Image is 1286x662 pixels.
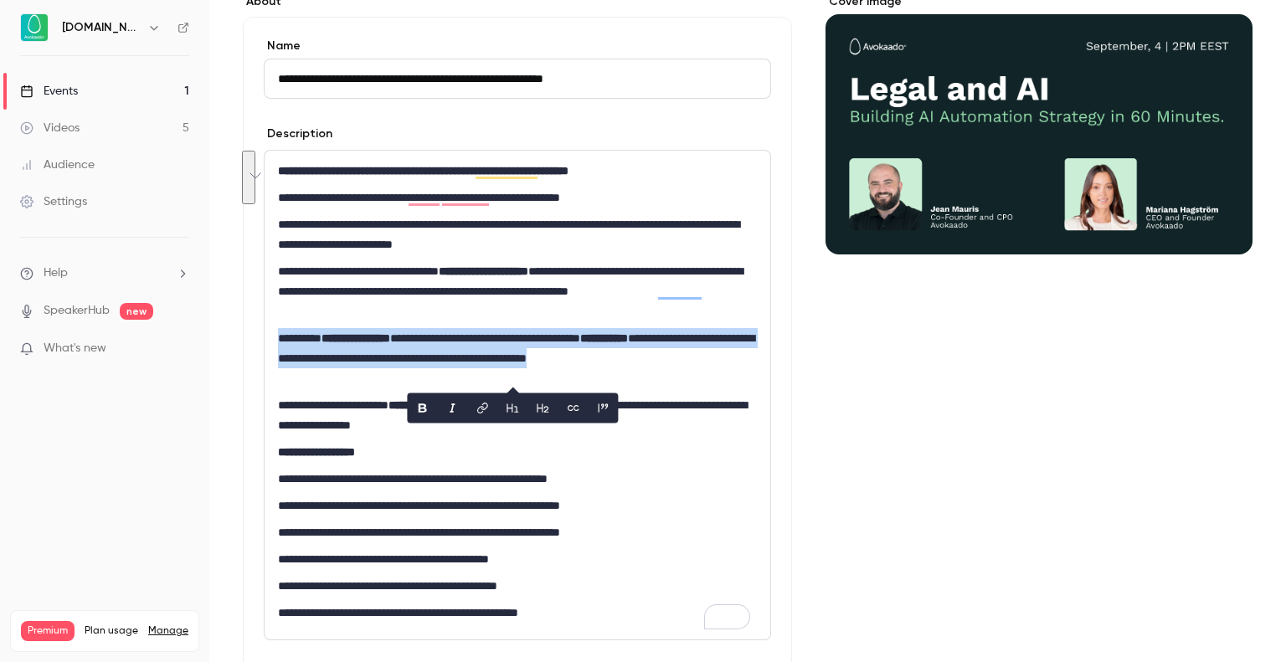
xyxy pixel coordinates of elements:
[264,126,332,142] label: Description
[62,19,141,36] h6: [DOMAIN_NAME]
[21,14,48,41] img: Avokaado.io
[21,621,75,641] span: Premium
[44,302,110,320] a: SpeakerHub
[469,395,496,422] button: link
[409,395,435,422] button: bold
[120,303,153,320] span: new
[589,395,616,422] button: blockquote
[20,264,189,282] li: help-dropdown-opener
[20,83,78,100] div: Events
[20,157,95,173] div: Audience
[148,624,188,638] a: Manage
[264,150,771,640] section: description
[20,120,80,136] div: Videos
[20,193,87,210] div: Settings
[44,340,106,357] span: What's new
[264,38,771,54] label: Name
[265,151,770,639] div: editor
[265,151,770,639] div: To enrich screen reader interactions, please activate Accessibility in Grammarly extension settings
[439,395,466,422] button: italic
[44,264,68,282] span: Help
[85,624,138,638] span: Plan usage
